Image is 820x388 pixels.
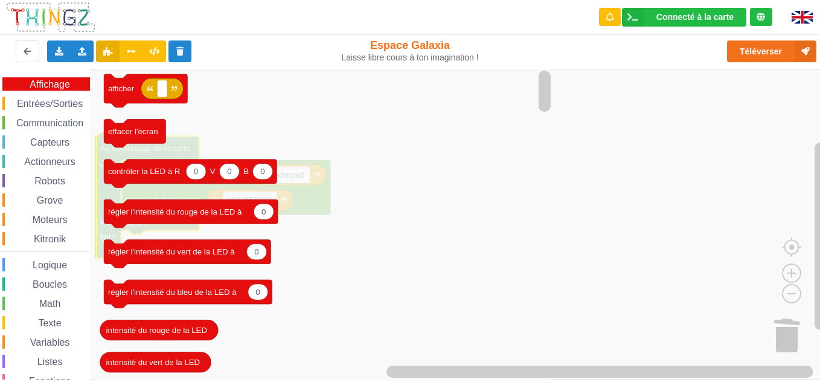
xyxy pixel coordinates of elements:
text: B [243,167,249,176]
span: Math [37,299,63,309]
text: V [210,167,216,176]
text: intensité du vert de la LED [106,358,200,367]
text: afficher [108,84,135,93]
text: effacer l'écran [108,127,158,136]
span: Communication [14,118,85,128]
text: 0 [255,287,260,296]
img: thingz_logo.png [5,1,96,33]
button: Téléverser [727,40,816,62]
span: Moteurs [31,215,69,225]
text: 0 [260,167,264,176]
img: gb.png [792,11,813,24]
div: Ta base fonctionne bien ! [622,8,746,27]
div: Tu es connecté au serveur de création de Thingz [750,8,772,26]
span: Kitronik [32,234,68,244]
span: Affichage [28,79,71,89]
span: Texte [36,318,63,328]
span: Grove [35,195,65,205]
span: Variables [28,337,72,348]
text: régler l'intensité du vert de la LED à [108,247,235,256]
span: Logique [31,260,69,270]
div: Connecté à la carte [656,13,734,21]
text: 0 [261,207,266,216]
span: Robots [33,176,67,186]
span: Capteurs [28,137,71,147]
span: Entrées/Sorties [15,99,85,109]
text: régler l'intensité du bleu de la LED à [108,287,237,296]
text: intensité du rouge de la LED [106,326,207,335]
text: 0 [227,167,231,176]
div: Laisse libre cours à ton imagination ! [341,53,479,63]
text: 0 [194,167,198,176]
text: régler l'intensité du rouge de la LED à [108,207,242,216]
text: 0 [254,247,258,256]
span: Listes [36,357,65,367]
span: Fonctions [27,376,72,386]
span: Boucles [31,279,69,289]
span: Actionneurs [22,157,77,167]
div: Espace Galaxia [341,39,479,63]
text: contrôler la LED à R [108,167,180,176]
